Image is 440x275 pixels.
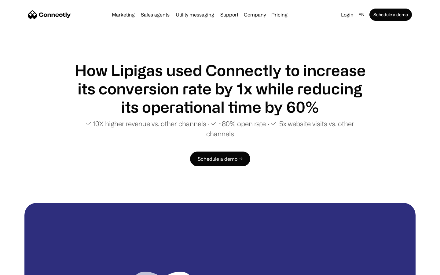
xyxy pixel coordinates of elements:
a: Schedule a demo → [190,152,250,166]
a: Pricing [269,12,290,17]
div: en [358,10,365,19]
ul: Language list [12,264,37,273]
h1: How Lipigas used Connectly to increase its conversion rate by 1x while reducing its operational t... [73,61,367,116]
a: Sales agents [138,12,172,17]
a: Schedule a demo [369,9,412,21]
a: Utility messaging [173,12,217,17]
p: ✓ 10X higher revenue vs. other channels ∙ ✓ ~80% open rate ∙ ✓ 5x website visits vs. other channels [73,119,367,139]
div: Company [244,10,266,19]
aside: Language selected: English [6,264,37,273]
a: Marketing [109,12,137,17]
a: Login [339,10,356,19]
a: Support [218,12,241,17]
